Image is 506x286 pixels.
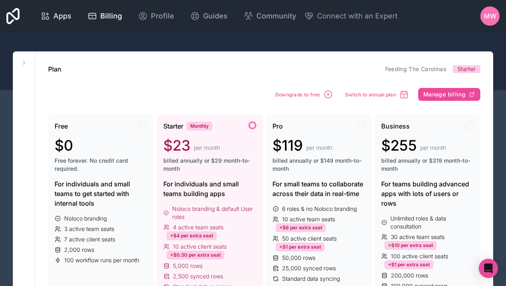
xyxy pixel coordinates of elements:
span: $119 [272,137,303,153]
a: Billing [81,7,128,25]
span: 5,000 rows [173,262,203,270]
span: 3 active team seats [64,225,114,233]
a: Apps [34,7,78,25]
div: +$6 per extra seat [276,223,326,232]
a: Feeding The Carolinas [385,65,446,72]
span: Billing [100,10,122,22]
span: billed annually or $149 month-to-month [272,157,365,173]
span: 2,500 synced rows [173,272,223,280]
button: Connect with an Expert [304,10,398,22]
span: 2,000 rows [64,246,94,254]
span: Community [256,10,296,22]
button: Downgrade to free [272,87,336,102]
div: +$10 per extra seat [384,241,437,250]
span: 100 active client seats [391,252,448,260]
span: Switch to annual plan [345,92,396,98]
span: Pro [272,121,283,131]
div: +$0.50 per extra seat [167,251,224,259]
span: $0 [55,137,73,153]
span: Manage billing [423,91,465,98]
span: Starter [163,121,183,131]
button: Switch to annual plan [342,87,412,102]
div: Open Intercom Messenger [479,259,498,278]
a: Guides [184,7,234,25]
h1: Plan [48,64,61,74]
div: For individuals and small teams to get started with internal tools [55,179,147,208]
div: Monthly [187,122,212,131]
span: $255 [381,137,417,153]
span: Connect with an Expert [317,10,398,22]
div: For small teams to collaborate across their data in real-time [272,179,365,198]
button: Manage billing [418,88,480,101]
span: 100 workflow runs per month [64,256,139,264]
span: Business [381,121,410,131]
span: 25,000 synced rows [282,264,336,272]
div: +$1 per extra seat [276,243,325,251]
span: 30 active team seats [391,233,445,241]
span: Downgrade to free [275,92,320,98]
div: +$1 per extra seat [384,260,433,269]
span: per month [194,144,220,152]
span: 10 active client seats [173,243,227,251]
span: Noloco branding & default User roles [172,205,256,221]
span: MW [484,11,496,21]
span: Unlimited roles & data consultation [390,214,474,231]
span: 7 active client seats [64,235,115,243]
span: 50 active client seats [282,235,337,243]
span: billed annually or $29 month-to-month [163,157,256,173]
span: 10 active team seats [282,215,335,223]
div: +$4 per extra seat [167,231,217,240]
span: Free [55,121,68,131]
span: Noloco branding [64,214,107,223]
span: Standard data syncing [282,275,340,283]
span: 50,000 rows [282,254,315,262]
span: Apps [53,10,71,22]
span: 200,000 rows [391,272,428,280]
span: 4 active team seats [173,223,224,231]
span: Guides [203,10,228,22]
div: For teams building advanced apps with lots of users or rows [381,179,474,208]
a: Profile [132,7,181,25]
span: per month [420,144,446,152]
span: 6 roles & no Noloco branding [282,205,357,213]
span: Free forever. No credit card required. [55,157,147,173]
div: For individuals and small teams building apps [163,179,256,198]
span: Starter [457,65,476,73]
a: Community [237,7,303,25]
span: billed annually or $319 month-to-month [381,157,474,173]
span: per month [306,144,332,152]
span: Profile [151,10,174,22]
span: $23 [163,137,191,153]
